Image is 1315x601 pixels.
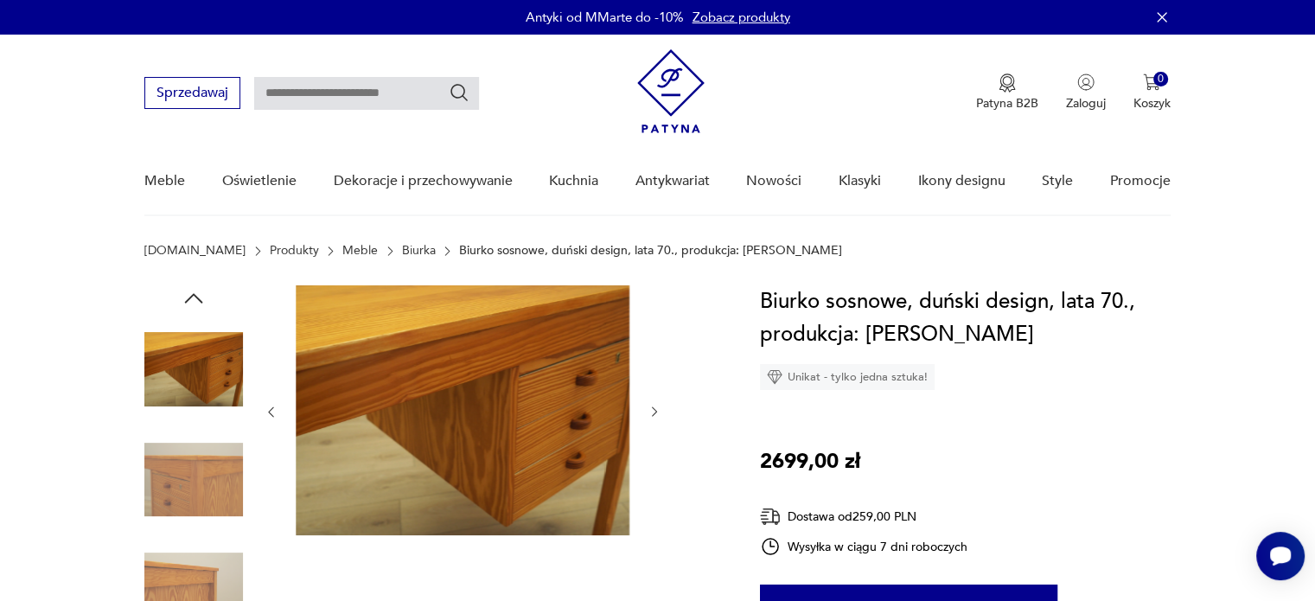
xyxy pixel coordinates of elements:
a: Style [1042,148,1073,214]
p: Biurko sosnowe, duński design, lata 70., produkcja: [PERSON_NAME] [459,244,842,258]
a: Biurka [402,244,436,258]
img: Ikona diamentu [767,369,782,385]
p: 2699,00 zł [760,445,860,478]
a: [DOMAIN_NAME] [144,244,246,258]
a: Ikona medaluPatyna B2B [976,74,1038,112]
a: Antykwariat [635,148,710,214]
img: Patyna - sklep z meblami i dekoracjami vintage [637,49,705,133]
h1: Biurko sosnowe, duński design, lata 70., produkcja: [PERSON_NAME] [760,285,1171,351]
a: Nowości [746,148,801,214]
p: Zaloguj [1066,95,1106,112]
img: Zdjęcie produktu Biurko sosnowe, duński design, lata 70., produkcja: Dania [144,431,243,529]
img: Zdjęcie produktu Biurko sosnowe, duński design, lata 70., produkcja: Dania [144,320,243,419]
img: Zdjęcie produktu Biurko sosnowe, duński design, lata 70., produkcja: Dania [296,285,629,535]
img: Ikona koszyka [1143,74,1160,91]
a: Zobacz produkty [693,9,790,26]
a: Sprzedawaj [144,88,240,100]
div: Unikat - tylko jedna sztuka! [760,364,935,390]
img: Ikonka użytkownika [1077,74,1095,91]
button: Szukaj [449,82,469,103]
img: Ikona dostawy [760,506,781,527]
a: Meble [342,244,378,258]
div: Dostawa od 259,00 PLN [760,506,967,527]
button: Sprzedawaj [144,77,240,109]
img: Ikona medalu [999,74,1016,93]
p: Koszyk [1133,95,1171,112]
button: Patyna B2B [976,74,1038,112]
button: 0Koszyk [1133,74,1171,112]
div: Wysyłka w ciągu 7 dni roboczych [760,536,967,557]
a: Promocje [1110,148,1171,214]
a: Oświetlenie [222,148,297,214]
a: Dekoracje i przechowywanie [333,148,512,214]
a: Meble [144,148,185,214]
iframe: Smartsupp widget button [1256,532,1305,580]
a: Klasyki [839,148,881,214]
a: Kuchnia [549,148,598,214]
p: Antyki od MMarte do -10% [526,9,684,26]
div: 0 [1153,72,1168,86]
button: Zaloguj [1066,74,1106,112]
p: Patyna B2B [976,95,1038,112]
a: Produkty [270,244,319,258]
a: Ikony designu [917,148,1005,214]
